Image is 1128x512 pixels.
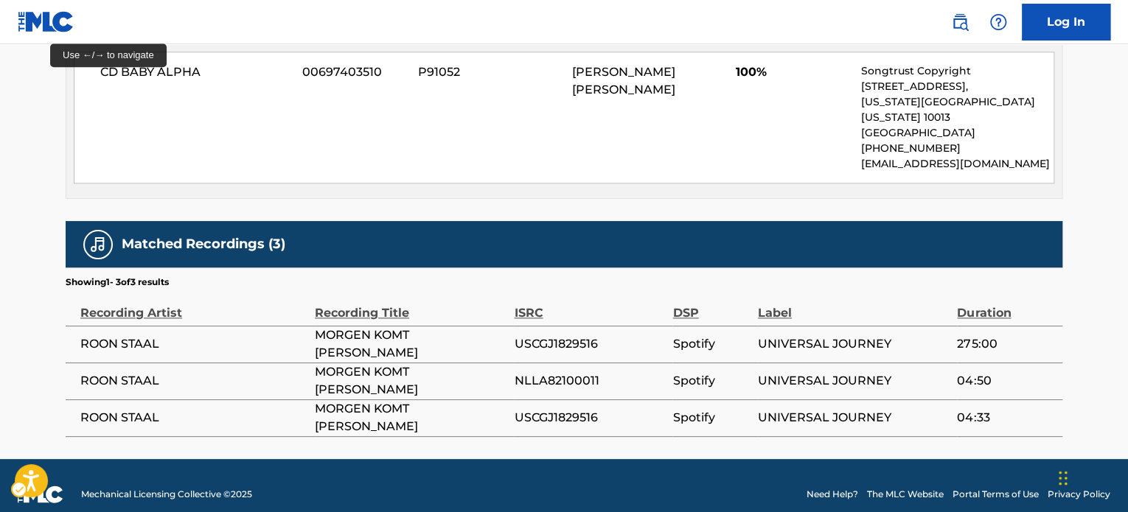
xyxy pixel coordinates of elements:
[81,488,252,501] span: Mechanical Licensing Collective © 2025
[807,488,858,501] a: Need Help?
[514,335,665,353] span: USCGJ1829516
[302,63,407,81] span: 00697403510
[758,335,950,353] span: UNIVERSAL JOURNEY
[122,236,285,253] h5: Matched Recordings (3)
[861,94,1054,125] p: [US_STATE][GEOGRAPHIC_DATA][US_STATE] 10013
[18,11,74,32] img: MLC Logo
[957,409,1055,427] span: 04:33
[672,289,750,322] div: DSP
[80,289,307,322] div: Recording Artist
[80,409,307,427] span: ROON STAAL
[315,289,506,322] div: Recording Title
[758,289,950,322] div: Label
[758,409,950,427] span: UNIVERSAL JOURNEY
[89,236,107,253] img: Matched Recordings
[672,335,750,353] span: Spotify
[1054,441,1128,512] div: Chat Widget
[672,409,750,427] span: Spotify
[514,409,665,427] span: USCGJ1829516
[315,400,506,435] span: MORGEN KOMT [PERSON_NAME]
[989,13,1007,31] img: help
[861,125,1054,141] p: [GEOGRAPHIC_DATA]
[572,65,675,97] span: [PERSON_NAME] [PERSON_NAME]
[957,372,1055,390] span: 04:50
[418,63,561,81] span: P91052
[736,63,850,81] span: 100%
[80,372,307,390] span: ROON STAAL
[1048,488,1110,501] a: Privacy Policy
[758,372,950,390] span: UNIVERSAL JOURNEY
[315,326,506,362] span: MORGEN KOMT [PERSON_NAME]
[672,372,750,390] span: Spotify
[100,63,291,81] span: CD BABY ALPHA
[315,363,506,399] span: MORGEN KOMT [PERSON_NAME]
[861,63,1054,79] p: Songtrust Copyright
[957,335,1055,353] span: 275:00
[951,13,969,31] img: search
[953,488,1039,501] a: Portal Terms of Use
[66,276,169,289] p: Showing 1 - 3 of 3 results
[1054,441,1128,512] iframe: Hubspot Iframe
[867,488,944,501] a: The MLC Website
[957,289,1055,322] div: Duration
[1022,4,1110,41] a: Log In
[861,141,1054,156] p: [PHONE_NUMBER]
[861,156,1054,172] p: [EMAIL_ADDRESS][DOMAIN_NAME]
[514,372,665,390] span: NLLA82100011
[80,335,307,353] span: ROON STAAL
[861,79,1054,94] p: [STREET_ADDRESS],
[514,289,665,322] div: ISRC
[1059,456,1068,500] div: Drag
